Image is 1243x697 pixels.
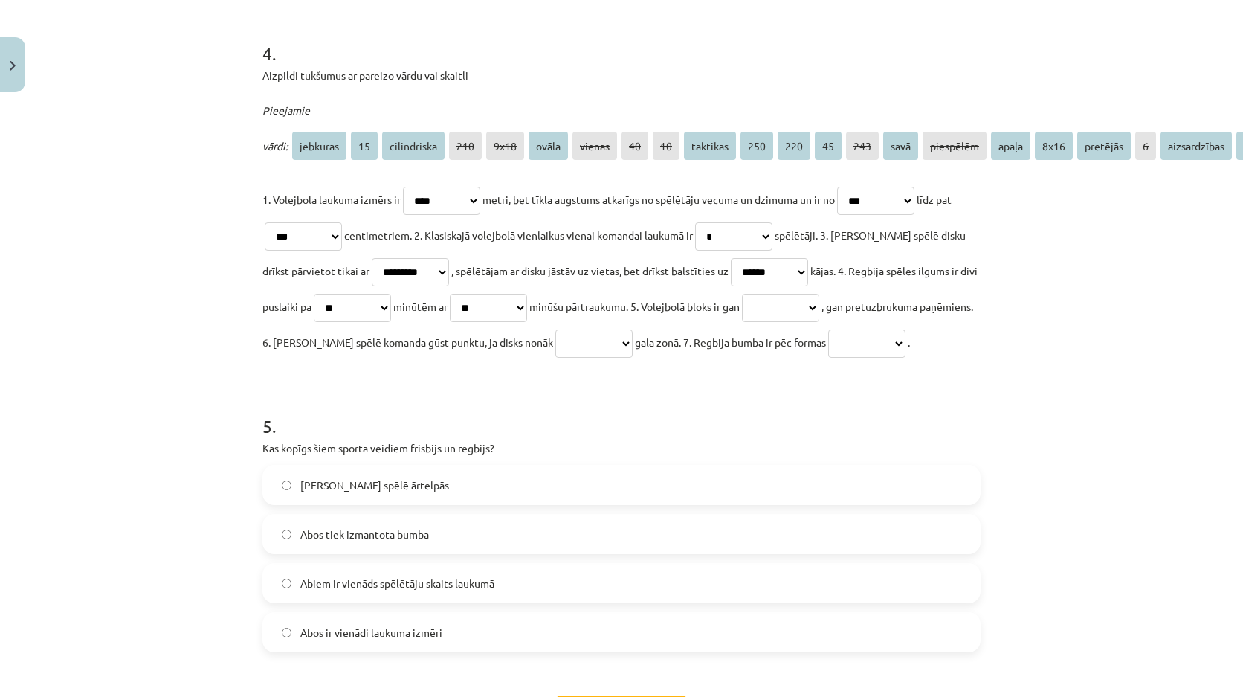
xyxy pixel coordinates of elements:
[262,390,981,436] h1: 5 .
[300,527,429,542] span: Abos tiek izmantota bumba
[846,132,879,160] span: 243
[529,300,740,313] span: minūšu pārtraukumu. 5. Volejbolā bloks ir gan
[351,132,378,160] span: 15
[282,481,291,490] input: [PERSON_NAME] spēlē ārtelpās
[344,228,693,242] span: centimetriem. 2. Klasiskajā volejbolā vienlaikus vienai komandai laukumā ir
[300,576,494,591] span: Abiem ir vienāds spēlētāju skaits laukumā
[262,440,981,456] p: Kas kopīgs šiem sporta veidiem frisbijs un regbijs?
[1135,132,1156,160] span: 6
[292,132,346,160] span: jebkuras
[1077,132,1131,160] span: pretējās
[1035,132,1073,160] span: 8x16
[621,132,648,160] span: 40
[449,132,482,160] span: 210
[684,132,736,160] span: taktikas
[991,132,1030,160] span: apaļa
[778,132,810,160] span: 220
[382,132,445,160] span: cilindriska
[282,530,291,539] input: Abos tiek izmantota bumba
[486,132,524,160] span: 9x18
[529,132,568,160] span: ovāla
[923,132,987,160] span: piespēlēm
[262,68,981,83] p: Aizpildi tukšumus ar pareizo vārdu vai skaitli
[635,335,826,349] span: gala zonā. 7. Regbija bumba ir pēc formas
[282,579,291,588] input: Abiem ir vienāds spēlētāju skaits laukumā
[262,17,981,63] h1: 4 .
[451,264,729,277] span: , spēlētājam ar disku jāstāv uz vietas, bet drīkst balstīties uz
[740,132,773,160] span: 250
[300,478,449,493] span: [PERSON_NAME] spēlē ārtelpās
[1160,132,1232,160] span: aizsardzības
[572,132,617,160] span: vienas
[262,193,401,206] span: 1. Volejbola laukuma izmērs ir
[908,335,910,349] span: .
[393,300,448,313] span: minūtēm ar
[262,103,310,152] span: Pieejamie vārdi:
[883,132,918,160] span: savā
[300,625,442,640] span: Abos ir vienādi laukuma izmēri
[653,132,679,160] span: 10
[815,132,842,160] span: 45
[282,628,291,637] input: Abos ir vienādi laukuma izmēri
[482,193,835,206] span: metri, bet tīkla augstums atkarīgs no spēlētāju vecuma un dzimuma un ir no
[917,193,952,206] span: līdz pat
[10,61,16,71] img: icon-close-lesson-0947bae3869378f0d4975bcd49f059093ad1ed9edebbc8119c70593378902aed.svg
